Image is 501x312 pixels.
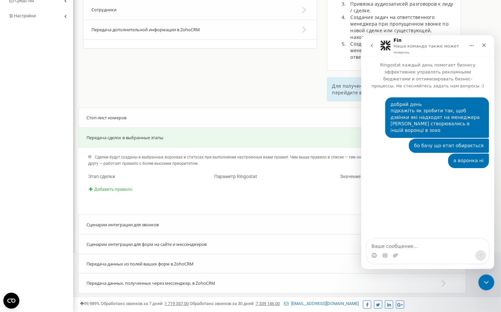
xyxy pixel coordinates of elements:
[284,301,359,306] a: [EMAIL_ADDRESS][DOMAIN_NAME]
[14,13,36,18] span: Настройки
[347,14,454,41] li: Создание задач на ответственного менеджера при пропущенном звонке по новой сделке или существующе...
[332,83,456,96] p: Для получения инструкции по интеграции перейдите в
[88,155,456,166] span: Сделки будут созданы в выбранных воронках и статусах при выполнении настроенных вами правил. Чем ...
[101,301,189,306] span: Обработано звонков за 7 дней :
[3,293,19,309] button: Open CMP widget
[256,301,280,306] u: 7 339 146,00
[80,301,100,306] span: 99,989%
[361,35,494,269] iframe: Intercom live chat
[86,222,159,228] span: Сценарии интеграции для звонков
[214,174,257,179] span: Параметр Ringostat
[190,301,280,306] span: Обработано звонков за 30 дней :
[86,135,163,141] span: Передача сделок в выбранные этапы
[86,241,207,247] span: Сценарии интеграции для форм на сайте и мессенджеров
[83,20,317,40] button: Передача дополнительной информации в ZohoCRM
[347,1,454,14] li: Привязка аудиозаписей разговоров к лиду / сделке.
[347,41,454,60] li: Создание задач на ответственного менеджера по заявке, если на звонок ответил коллега.
[86,115,126,121] span: Стоп-лист номеров
[86,280,215,286] span: Передача данных, полученных через мессенджер, в ZohoCRM
[86,261,194,267] span: Передача данных из полей ваших форм в ZohoCRM
[94,187,132,192] span: Добавить правило
[88,174,115,179] span: Этап сделки
[340,174,386,179] span: Значение параметра
[165,301,189,306] u: 1 719 357,00
[478,274,494,290] iframe: Intercom live chat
